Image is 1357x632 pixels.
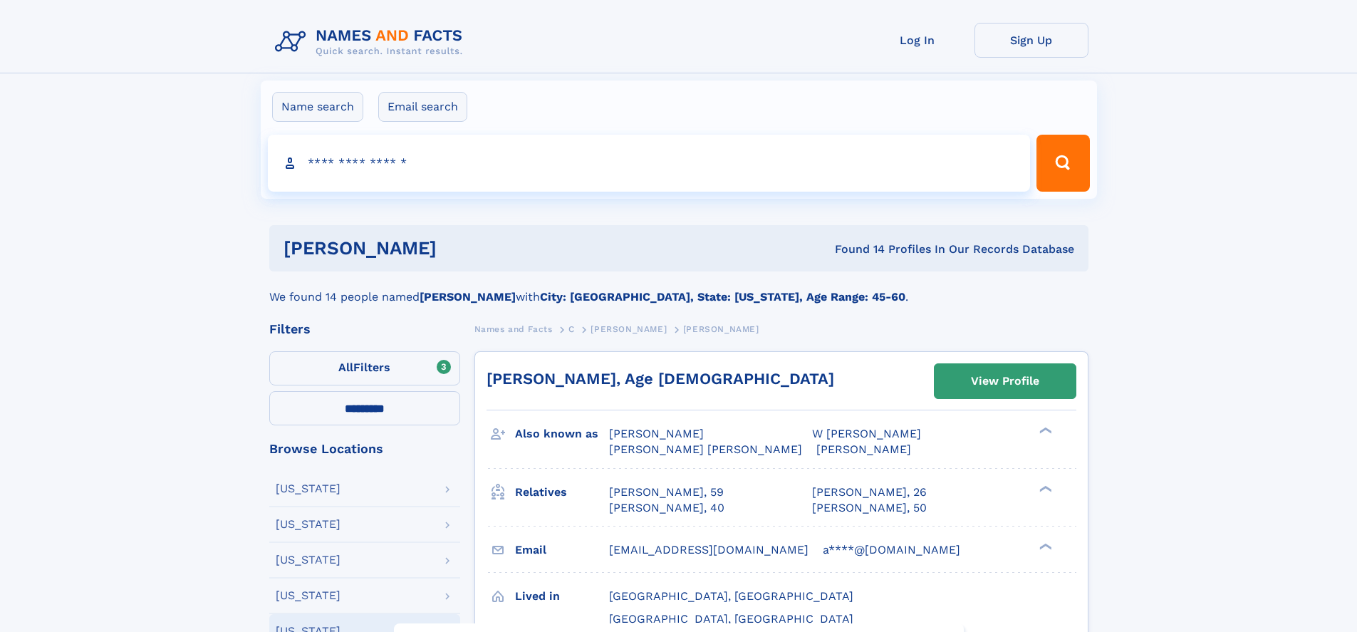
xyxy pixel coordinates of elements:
[609,442,802,456] span: [PERSON_NAME] [PERSON_NAME]
[609,543,809,556] span: [EMAIL_ADDRESS][DOMAIN_NAME]
[268,135,1031,192] input: search input
[284,239,636,257] h1: [PERSON_NAME]
[591,324,667,334] span: [PERSON_NAME]
[515,422,609,446] h3: Also known as
[276,590,340,601] div: [US_STATE]
[812,500,927,516] a: [PERSON_NAME], 50
[269,23,474,61] img: Logo Names and Facts
[568,320,575,338] a: C
[1036,484,1053,493] div: ❯
[276,483,340,494] div: [US_STATE]
[515,584,609,608] h3: Lived in
[635,242,1074,257] div: Found 14 Profiles In Our Records Database
[1036,426,1053,435] div: ❯
[515,538,609,562] h3: Email
[378,92,467,122] label: Email search
[812,427,921,440] span: W [PERSON_NAME]
[272,92,363,122] label: Name search
[609,500,724,516] a: [PERSON_NAME], 40
[683,324,759,334] span: [PERSON_NAME]
[812,485,927,500] a: [PERSON_NAME], 26
[420,290,516,304] b: [PERSON_NAME]
[515,480,609,504] h3: Relatives
[269,351,460,385] label: Filters
[269,442,460,455] div: Browse Locations
[1036,542,1053,551] div: ❯
[816,442,911,456] span: [PERSON_NAME]
[971,365,1039,398] div: View Profile
[540,290,905,304] b: City: [GEOGRAPHIC_DATA], State: [US_STATE], Age Range: 45-60
[474,320,553,338] a: Names and Facts
[861,23,974,58] a: Log In
[935,364,1076,398] a: View Profile
[338,361,353,374] span: All
[276,519,340,530] div: [US_STATE]
[276,554,340,566] div: [US_STATE]
[609,612,853,626] span: [GEOGRAPHIC_DATA], [GEOGRAPHIC_DATA]
[609,485,724,500] a: [PERSON_NAME], 59
[269,271,1088,306] div: We found 14 people named with .
[269,323,460,336] div: Filters
[591,320,667,338] a: [PERSON_NAME]
[974,23,1088,58] a: Sign Up
[609,427,704,440] span: [PERSON_NAME]
[1036,135,1089,192] button: Search Button
[609,589,853,603] span: [GEOGRAPHIC_DATA], [GEOGRAPHIC_DATA]
[487,370,834,388] a: [PERSON_NAME], Age [DEMOGRAPHIC_DATA]
[568,324,575,334] span: C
